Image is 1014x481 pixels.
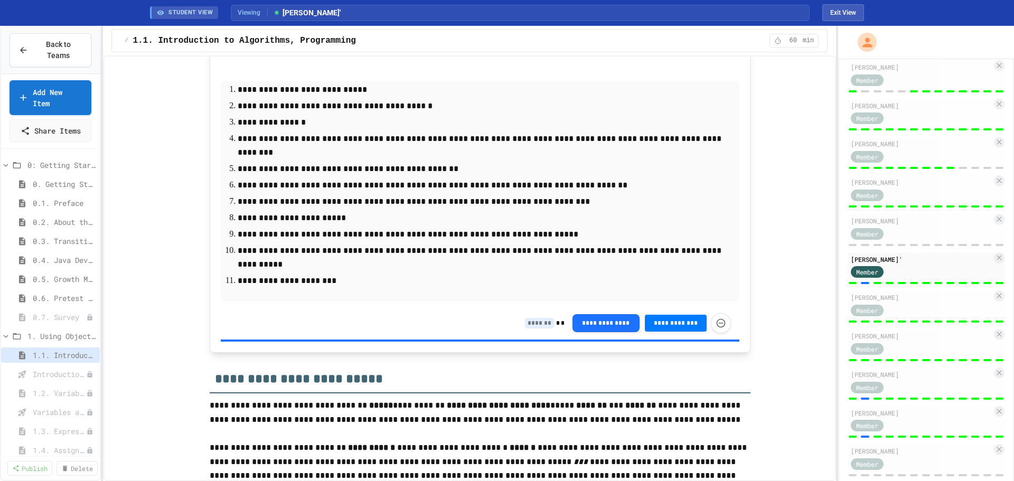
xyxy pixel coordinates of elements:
div: Unpublished [86,314,93,321]
div: [PERSON_NAME] [851,101,992,110]
span: Member [856,383,878,392]
span: 1.3. Expressions and Output [New] [33,426,86,437]
div: [PERSON_NAME] [851,446,992,456]
button: Exit student view [822,4,864,21]
span: Viewing [238,8,268,17]
div: [PERSON_NAME]' [851,254,992,264]
button: Back to Teams [10,33,91,67]
span: 1.1. Introduction to Algorithms, Programming, and Compilers [133,34,432,47]
div: [PERSON_NAME] [851,62,992,72]
span: Member [856,152,878,162]
span: 0.3. Transitioning from AP CSP to AP CSA [33,235,96,247]
span: 0.5. Growth Mindset and Pair Programming [33,273,96,285]
div: My Account [847,30,879,54]
div: [PERSON_NAME] [851,331,992,341]
span: / [125,36,128,45]
span: Variables and Data Types - Quiz [33,407,86,418]
span: 0.6. Pretest for the AP CSA Exam [33,293,96,304]
span: Member [856,344,878,354]
span: Member [856,229,878,239]
span: 1.4. Assignment and Input [33,445,86,456]
span: 0.1. Preface [33,197,96,209]
span: Back to Teams [34,39,82,61]
span: Member [856,114,878,123]
span: 60 [785,36,802,45]
span: Member [856,421,878,430]
span: Introduction to Algorithms, Programming, and Compilers [33,369,86,380]
span: Member [856,191,878,200]
div: [PERSON_NAME] [851,408,992,418]
span: 0.2. About the AP CSA Exam [33,216,96,228]
span: 0: Getting Started [27,159,96,171]
span: 0. Getting Started [33,178,96,190]
span: 0.4. Java Development Environments [33,254,96,266]
a: Publish [7,461,52,476]
span: [PERSON_NAME]' [273,7,341,18]
div: Unpublished [86,428,93,435]
span: STUDENT VIEW [168,8,213,17]
a: Share Items [10,119,91,142]
a: Delete [57,461,98,476]
span: Member [856,459,878,469]
div: [PERSON_NAME] [851,370,992,379]
span: min [803,36,814,45]
div: [PERSON_NAME] [851,177,992,187]
div: [PERSON_NAME] [851,293,992,302]
div: [PERSON_NAME] [851,139,992,148]
span: 0.7. Survey [33,312,86,323]
button: Force resubmission of student's answer (Admin only) [711,313,731,333]
div: Unpublished [86,447,93,454]
span: Member [856,76,878,85]
a: Add New Item [10,80,91,115]
div: Unpublished [86,371,93,378]
div: Unpublished [86,409,93,416]
div: Unpublished [86,390,93,397]
span: 1.1. Introduction to Algorithms, Programming, and Compilers [33,350,96,361]
div: [PERSON_NAME] [851,216,992,225]
span: 1.2. Variables and Data Types [33,388,86,399]
span: 1. Using Objects and Methods [27,331,96,342]
span: Member [856,306,878,315]
span: Member [856,267,878,277]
